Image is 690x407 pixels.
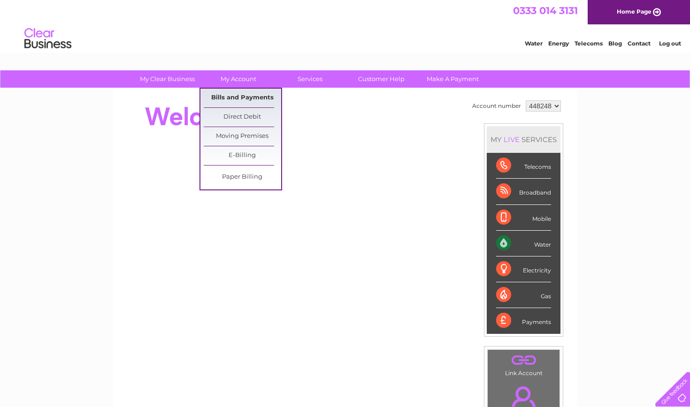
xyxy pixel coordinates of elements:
[628,40,651,47] a: Contact
[487,126,560,153] div: MY SERVICES
[502,135,521,144] div: LIVE
[204,127,281,146] a: Moving Premises
[496,256,551,282] div: Electricity
[271,70,349,88] a: Services
[548,40,569,47] a: Energy
[204,89,281,107] a: Bills and Payments
[490,352,557,369] a: .
[496,153,551,179] div: Telecoms
[487,349,560,379] td: Link Account
[496,231,551,256] div: Water
[496,308,551,333] div: Payments
[470,98,523,114] td: Account number
[24,24,72,53] img: logo.png
[204,168,281,187] a: Paper Billing
[659,40,681,47] a: Log out
[200,70,277,88] a: My Account
[496,205,551,231] div: Mobile
[204,146,281,165] a: E-Billing
[124,5,567,45] div: Clear Business is a trading name of Verastar Limited (registered in [GEOGRAPHIC_DATA] No. 3667643...
[343,70,420,88] a: Customer Help
[496,282,551,308] div: Gas
[608,40,622,47] a: Blog
[414,70,491,88] a: Make A Payment
[129,70,206,88] a: My Clear Business
[575,40,603,47] a: Telecoms
[525,40,543,47] a: Water
[513,5,578,16] a: 0333 014 3131
[496,179,551,204] div: Broadband
[204,108,281,127] a: Direct Debit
